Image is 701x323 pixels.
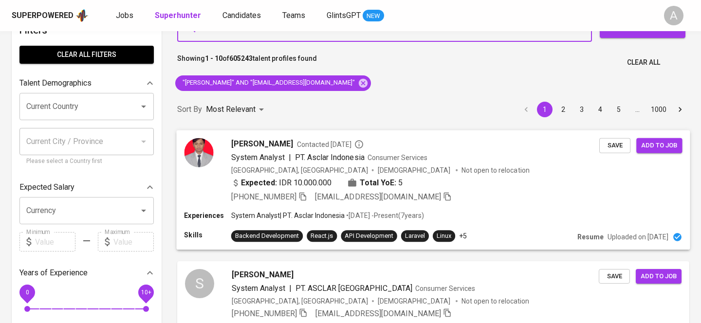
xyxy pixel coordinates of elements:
span: Clear All filters [27,49,146,61]
svg: By Jakarta recruiter [354,139,364,149]
input: Value [35,232,75,251]
span: 10+ [141,289,151,296]
a: [PERSON_NAME]Contacted [DATE]System Analyst|PT. Asclar IndonesiaConsumer Services[GEOGRAPHIC_DATA... [177,130,689,250]
span: GlintsGPT [327,11,361,20]
a: GlintsGPT NEW [327,10,384,22]
span: "[PERSON_NAME]" AND "[EMAIL_ADDRESS][DOMAIN_NAME]" [175,78,361,88]
span: Contacted [DATE] [297,139,364,149]
span: [PHONE_NUMBER] [231,192,296,201]
b: 1 - 10 [205,54,222,62]
p: +5 [459,231,467,241]
div: … [629,105,645,114]
p: Not open to relocation [461,165,529,175]
div: Years of Experience [19,263,154,283]
span: NEW [363,11,384,21]
button: Save [599,269,630,284]
button: Go to page 2 [555,102,571,117]
span: Clear All [627,56,660,69]
div: "[PERSON_NAME]" AND "[EMAIL_ADDRESS][DOMAIN_NAME]" [175,75,371,91]
p: Sort By [177,104,202,115]
span: 0 [25,289,29,296]
div: Expected Salary [19,178,154,197]
b: 605243 [229,54,253,62]
p: System Analyst | PT. Asclar Indonesia [231,211,345,220]
button: Save [599,138,630,153]
p: Experiences [184,211,231,220]
span: PT. Asclar Indonesia [295,152,364,161]
span: [PHONE_NUMBER] [232,309,297,318]
a: Jobs [116,10,135,22]
button: page 1 [537,102,553,117]
span: [PERSON_NAME] [232,269,294,281]
img: app logo [75,8,89,23]
p: Years of Experience [19,267,88,279]
div: Most Relevant [206,101,267,119]
p: Uploaded on [DATE] [608,232,668,242]
span: [PERSON_NAME] [231,138,293,149]
span: Consumer Services [415,285,475,292]
button: Clear All [623,54,664,72]
b: Expected: [241,177,277,188]
input: Value [113,232,154,251]
span: Jobs [116,11,133,20]
span: [EMAIL_ADDRESS][DOMAIN_NAME] [315,192,441,201]
div: A [664,6,683,25]
button: Go to page 4 [592,102,608,117]
a: Teams [282,10,307,22]
span: | [289,283,292,294]
nav: pagination navigation [517,102,689,117]
button: Clear All filters [19,46,154,64]
div: Laravel [405,231,425,240]
p: Not open to relocation [461,296,529,306]
p: • [DATE] - Present ( 7 years ) [345,211,424,220]
div: [GEOGRAPHIC_DATA], [GEOGRAPHIC_DATA] [232,296,368,306]
span: Add to job [641,271,677,282]
p: Showing of talent profiles found [177,54,317,72]
div: S [185,269,214,298]
a: Superhunter [155,10,203,22]
div: Linux [437,231,451,240]
a: Superpoweredapp logo [12,8,89,23]
div: API Development [345,231,393,240]
p: Skills [184,230,231,240]
span: Candidates [222,11,261,20]
div: Superpowered [12,10,74,21]
span: [DEMOGRAPHIC_DATA] [378,165,452,175]
span: System Analyst [232,284,285,293]
img: f24bb8b99cb9e14a3826a170550136ca.jpeg [184,138,213,167]
p: Expected Salary [19,181,74,193]
button: Add to job [636,269,682,284]
span: Consumer Services [368,153,427,161]
button: Go to next page [672,102,688,117]
button: Add to job [636,138,682,153]
p: Resume [577,232,604,242]
div: Backend Development [235,231,299,240]
button: Go to page 3 [574,102,590,117]
p: Talent Demographics [19,77,92,89]
div: Talent Demographics [19,73,154,93]
span: PT. ASCLAR [GEOGRAPHIC_DATA] [295,284,412,293]
a: Candidates [222,10,263,22]
b: Superhunter [155,11,201,20]
button: Open [137,204,150,217]
span: [DEMOGRAPHIC_DATA] [378,296,452,306]
span: | [289,151,291,163]
div: [GEOGRAPHIC_DATA], [GEOGRAPHIC_DATA] [231,165,368,175]
span: Save [604,140,626,151]
span: [EMAIL_ADDRESS][DOMAIN_NAME] [315,309,441,318]
span: Save [604,271,625,282]
p: Most Relevant [206,104,256,115]
button: Open [137,100,150,113]
span: System Analyst [231,152,285,161]
b: Total YoE: [360,177,396,188]
span: Add to job [641,140,677,151]
span: Teams [282,11,305,20]
div: React.js [311,231,333,240]
p: Please select a Country first [26,157,147,166]
button: Go to page 5 [611,102,627,117]
span: 5 [398,177,403,188]
button: Go to page 1000 [648,102,669,117]
div: IDR 10.000.000 [231,177,332,188]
